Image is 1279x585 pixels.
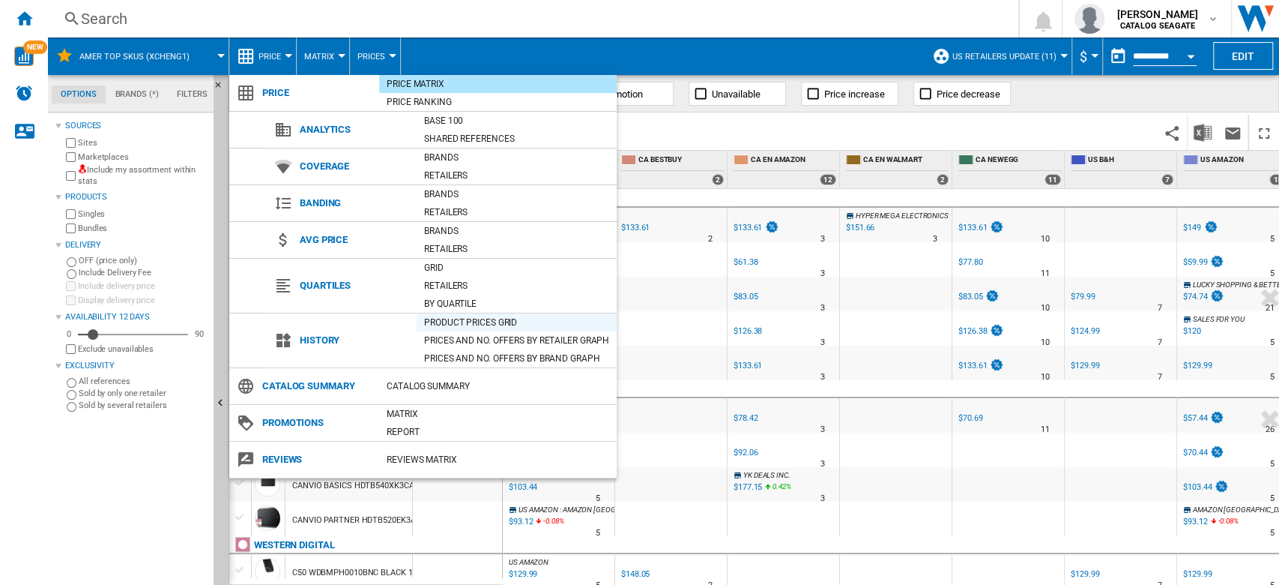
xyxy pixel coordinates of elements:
[379,452,617,467] div: REVIEWS Matrix
[292,229,417,250] span: Avg price
[417,131,617,146] div: Shared references
[255,376,379,397] span: Catalog Summary
[379,94,617,109] div: Price Ranking
[292,119,417,140] span: Analytics
[379,406,617,421] div: Matrix
[255,412,379,433] span: Promotions
[379,76,617,91] div: Price Matrix
[417,168,617,183] div: Retailers
[417,187,617,202] div: Brands
[292,156,417,177] span: Coverage
[379,424,617,439] div: Report
[417,150,617,165] div: Brands
[417,296,617,311] div: By quartile
[417,223,617,238] div: Brands
[417,278,617,293] div: Retailers
[255,449,379,470] span: Reviews
[417,351,617,366] div: Prices and No. offers by brand graph
[292,275,417,296] span: Quartiles
[417,315,617,330] div: Product prices grid
[417,333,617,348] div: Prices and No. offers by retailer graph
[417,260,617,275] div: Grid
[292,330,417,351] span: History
[379,379,617,394] div: Catalog Summary
[292,193,417,214] span: Banding
[417,113,617,128] div: Base 100
[255,82,379,103] span: Price
[417,241,617,256] div: Retailers
[417,205,617,220] div: Retailers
